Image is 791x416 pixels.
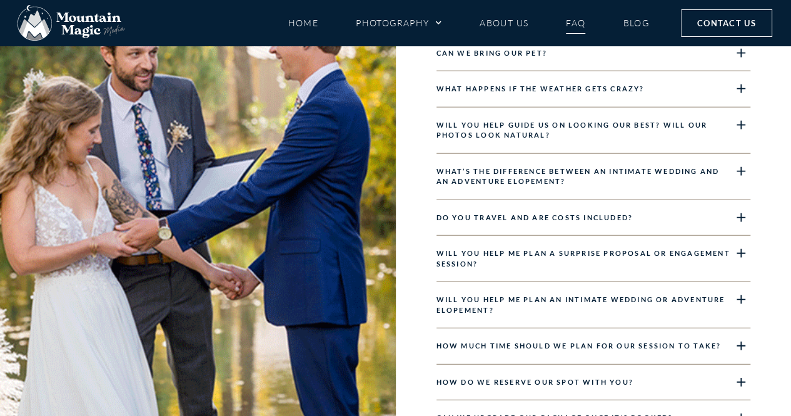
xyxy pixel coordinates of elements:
[436,282,751,328] div: Will you help me plan an intimate wedding or adventure elopement?
[566,12,585,34] a: FAQ
[436,365,751,401] div: How do we reserve our spot with you?
[436,121,707,140] a: Will you help guide us on looking our best? Will our photos look natural?
[436,295,725,314] a: Will you help me plan an intimate wedding or adventure elopement?
[623,12,649,34] a: Blog
[436,84,645,93] a: What happens if the weather gets crazy?
[697,16,756,30] span: Contact Us
[436,249,730,268] a: Will you help me plan a surprise proposal or engagement session?
[436,328,751,365] div: How much time should we plan for our session to take?
[436,378,633,386] a: How do we reserve our spot with you?
[681,9,772,37] a: Contact Us
[436,213,633,221] a: Do you travel and are costs included?
[288,12,319,34] a: Home
[436,236,751,282] div: Will you help me plan a surprise proposal or engagement session?
[436,342,722,350] a: How much time should we plan for our session to take?
[436,108,751,154] div: Will you help guide us on looking our best? Will our photos look natural?
[480,12,528,34] a: About Us
[436,167,720,186] a: What’s the difference between an intimate wedding and an adventure elopement?
[436,71,751,108] div: What happens if the weather gets crazy?
[18,5,125,41] img: Mountain Magic Media photography logo Crested Butte Photographer
[436,36,751,72] div: Can we bring our pet?
[436,154,751,200] div: What’s the difference between an intimate wedding and an adventure elopement?
[436,49,547,57] a: Can we bring our pet?
[356,12,442,34] a: Photography
[288,12,650,34] nav: Menu
[436,200,751,236] div: Do you travel and are costs included?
